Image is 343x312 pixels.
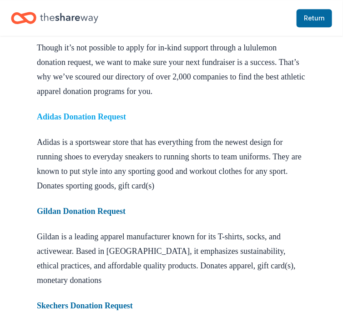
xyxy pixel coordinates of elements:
[37,112,126,121] a: Adidas Donation Request
[37,40,306,99] p: Though it’s not possible to apply for in-kind support through a lululemon donation request, we wa...
[37,229,306,287] p: Gildan is a leading apparel manufacturer known for its T-shirts, socks, and activewear. Based in ...
[37,135,306,193] p: Adidas is a sportswear store that has everything from the newest design for running shoes to ever...
[304,13,325,24] span: Return
[37,301,133,310] a: Skechers Donation Request
[37,207,126,216] a: Gildan Donation Request
[297,9,332,27] a: Return
[11,7,98,29] a: Home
